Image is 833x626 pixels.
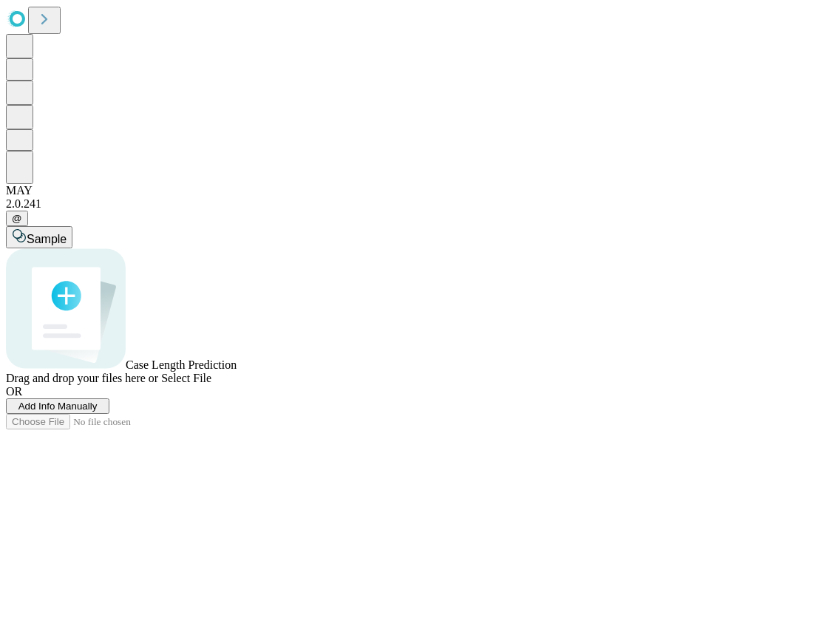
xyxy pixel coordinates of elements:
[161,372,211,384] span: Select File
[18,401,98,412] span: Add Info Manually
[6,197,827,211] div: 2.0.241
[12,213,22,224] span: @
[27,233,67,245] span: Sample
[6,226,72,248] button: Sample
[6,385,22,398] span: OR
[6,184,827,197] div: MAY
[6,211,28,226] button: @
[126,358,237,371] span: Case Length Prediction
[6,398,109,414] button: Add Info Manually
[6,372,158,384] span: Drag and drop your files here or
